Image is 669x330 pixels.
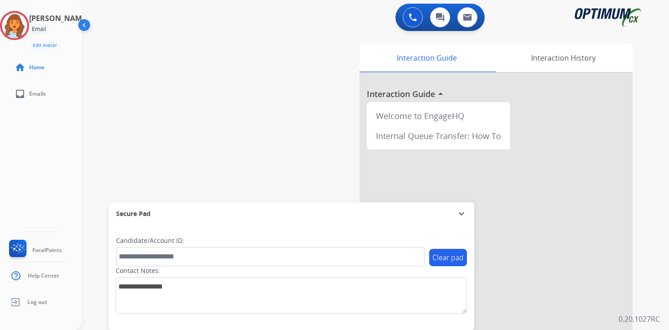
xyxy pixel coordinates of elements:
[370,106,507,126] div: Welcome to EngageHQ
[429,249,467,266] button: Clear pad
[360,44,494,72] div: Interaction Guide
[29,24,49,35] div: Email
[116,209,151,218] span: Secure Pad
[618,314,660,325] p: 0.20.1027RC
[7,240,62,261] a: FocalPoints
[29,64,45,71] span: Home
[29,90,46,98] span: Emails
[456,208,467,219] mat-icon: expand_more
[15,88,25,99] mat-icon: inbox
[2,13,27,38] img: avatar
[27,299,47,306] span: Log out
[28,272,59,279] span: Help Center
[494,44,633,72] div: Interaction History
[116,266,160,275] label: Contact Notes:
[32,247,62,254] span: FocalPoints
[29,40,61,51] button: Edit Avatar
[15,62,25,73] mat-icon: home
[29,13,88,24] h3: [PERSON_NAME]
[370,126,507,146] div: Internal Queue Transfer: How To
[116,236,184,245] label: Candidate/Account ID:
